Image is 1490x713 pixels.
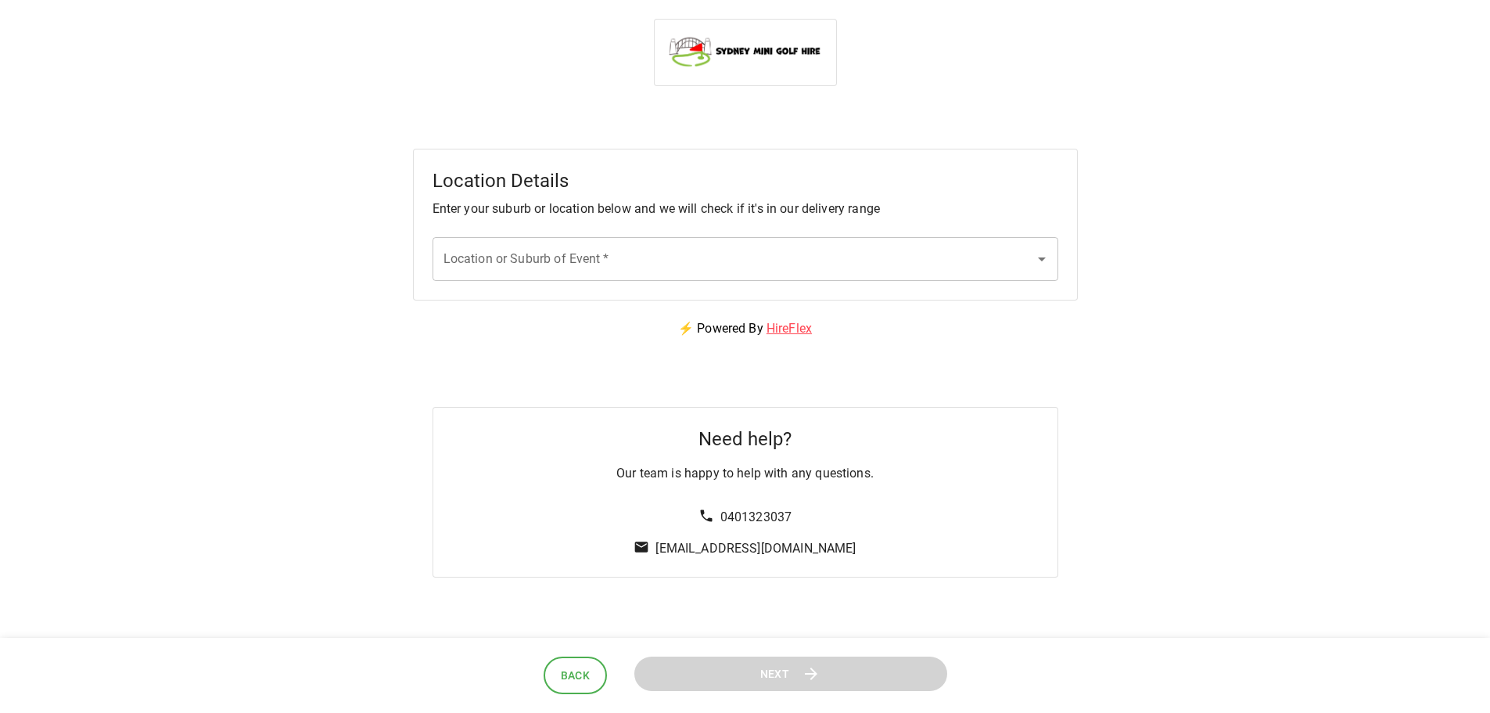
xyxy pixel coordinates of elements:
[433,168,1058,193] h5: Location Details
[655,541,856,556] a: [EMAIL_ADDRESS][DOMAIN_NAME]
[767,321,812,336] a: HireFlex
[698,427,792,452] h5: Need help?
[667,32,824,70] img: Sydney Mini Golf Hire logo
[433,200,1058,218] p: Enter your suburb or location below and we will check if it's in our delivery range
[720,508,792,527] p: 0401323037
[1031,248,1053,270] button: Open
[659,301,831,357] p: ⚡ Powered By
[616,464,874,483] p: Our team is happy to help with any questions.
